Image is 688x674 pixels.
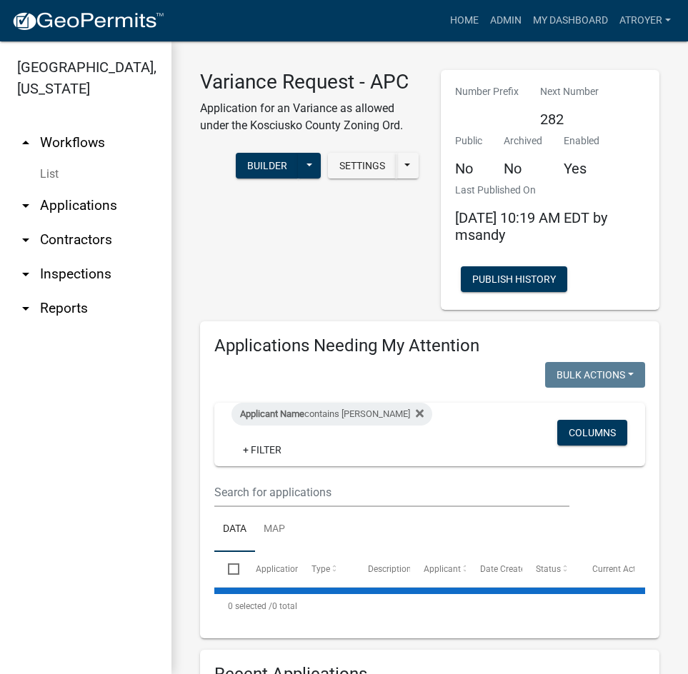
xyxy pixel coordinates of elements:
p: Archived [504,134,542,149]
h5: Yes [564,160,599,177]
datatable-header-cell: Description [354,552,410,586]
i: arrow_drop_down [17,266,34,283]
wm-modal-confirm: Workflow Publish History [461,275,567,286]
a: Home [444,7,484,34]
i: arrow_drop_down [17,300,34,317]
div: 0 total [214,588,645,624]
h4: Applications Needing My Attention [214,336,645,356]
button: Publish History [461,266,567,292]
span: Description [368,564,412,574]
h5: No [455,160,482,177]
datatable-header-cell: Select [214,552,241,586]
span: Applicant Name [240,408,304,419]
i: arrow_drop_up [17,134,34,151]
datatable-header-cell: Current Activity [578,552,634,586]
a: Map [255,507,294,553]
h3: Variance Request - APC [200,70,419,94]
button: Columns [557,420,627,446]
a: + Filter [231,437,293,463]
p: Last Published On [455,183,646,198]
span: Application Number [256,564,334,574]
p: Enabled [564,134,599,149]
p: Public [455,134,482,149]
a: atroyer [614,7,677,34]
datatable-header-cell: Date Created [466,552,522,586]
datatable-header-cell: Applicant [410,552,467,586]
button: Settings [328,153,397,178]
span: Applicant [424,564,461,574]
i: arrow_drop_down [17,231,34,248]
input: Search for applications [214,478,569,507]
datatable-header-cell: Application Number [241,552,298,586]
span: Type [311,564,330,574]
span: Status [536,564,561,574]
span: Date Created [480,564,530,574]
h5: 282 [540,111,599,128]
i: arrow_drop_down [17,197,34,214]
p: Application for an Variance as allowed under the Kosciusko County Zoning Ord. [200,100,419,134]
div: contains [PERSON_NAME] [231,403,432,426]
p: Next Number [540,84,599,99]
h5: No [504,160,542,177]
span: [DATE] 10:19 AM EDT by msandy [455,209,607,243]
datatable-header-cell: Type [298,552,354,586]
button: Bulk Actions [545,362,645,388]
datatable-header-cell: Status [522,552,579,586]
button: Builder [236,153,299,178]
a: Admin [484,7,527,34]
p: Number Prefix [455,84,519,99]
span: Current Activity [592,564,652,574]
a: My Dashboard [527,7,614,34]
a: Data [214,507,255,553]
span: 0 selected / [228,601,272,611]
